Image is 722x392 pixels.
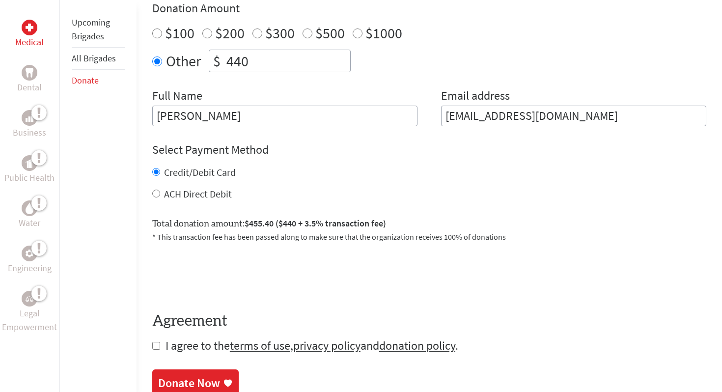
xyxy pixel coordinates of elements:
div: Medical [22,20,37,35]
li: All Brigades [72,48,125,70]
a: EngineeringEngineering [8,246,52,275]
label: Full Name [152,88,202,106]
a: terms of use [230,338,290,353]
a: Donate [72,75,99,86]
div: Donate Now [158,375,220,391]
a: donation policy [379,338,455,353]
p: Dental [17,81,42,94]
h4: Donation Amount [152,0,706,16]
a: MedicalMedical [15,20,44,49]
img: Business [26,114,33,122]
a: BusinessBusiness [13,110,46,140]
iframe: reCAPTCHA [152,254,302,293]
p: Medical [15,35,44,49]
div: $ [209,50,224,72]
div: Water [22,200,37,216]
a: Public HealthPublic Health [4,155,55,185]
a: privacy policy [293,338,361,353]
p: Legal Empowerment [2,307,57,334]
h4: Select Payment Method [152,142,706,158]
label: Credit/Debit Card [164,166,236,178]
label: $200 [215,24,245,42]
img: Legal Empowerment [26,296,33,302]
a: WaterWater [19,200,40,230]
img: Public Health [26,158,33,168]
p: Public Health [4,171,55,185]
h4: Agreement [152,312,706,330]
input: Enter Full Name [152,106,417,126]
label: Email address [441,88,510,106]
label: Other [166,50,201,72]
label: $500 [315,24,345,42]
a: DentalDental [17,65,42,94]
p: Engineering [8,261,52,275]
p: Water [19,216,40,230]
a: All Brigades [72,53,116,64]
img: Engineering [26,250,33,257]
img: Medical [26,24,33,31]
label: $100 [165,24,194,42]
div: Dental [22,65,37,81]
input: Enter Amount [224,50,350,72]
li: Donate [72,70,125,91]
label: $1000 [365,24,402,42]
div: Public Health [22,155,37,171]
div: Business [22,110,37,126]
a: Legal EmpowermentLegal Empowerment [2,291,57,334]
p: Business [13,126,46,140]
label: Total donation amount: [152,217,386,231]
img: Water [26,202,33,214]
a: Upcoming Brigades [72,17,110,42]
label: $300 [265,24,295,42]
span: $455.40 ($440 + 3.5% transaction fee) [245,218,386,229]
div: Engineering [22,246,37,261]
input: Your Email [441,106,706,126]
span: I agree to the , and . [166,338,458,353]
p: * This transaction fee has been passed along to make sure that the organization receives 100% of ... [152,231,706,243]
div: Legal Empowerment [22,291,37,307]
label: ACH Direct Debit [164,188,232,200]
li: Upcoming Brigades [72,12,125,48]
img: Dental [26,68,33,77]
